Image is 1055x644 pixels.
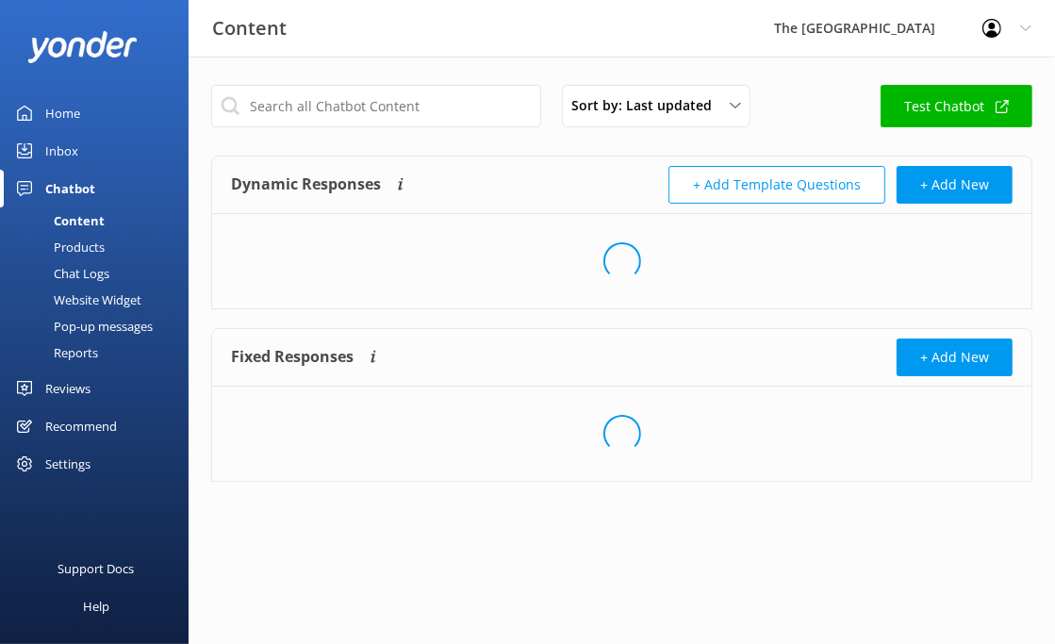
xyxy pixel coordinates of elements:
[45,132,78,170] div: Inbox
[45,445,91,483] div: Settings
[11,287,141,313] div: Website Widget
[83,587,109,625] div: Help
[231,166,381,204] h4: Dynamic Responses
[11,313,153,339] div: Pop-up messages
[58,550,135,587] div: Support Docs
[11,260,109,287] div: Chat Logs
[571,95,723,116] span: Sort by: Last updated
[45,94,80,132] div: Home
[45,407,117,445] div: Recommend
[897,339,1013,376] button: + Add New
[668,166,885,204] button: + Add Template Questions
[897,166,1013,204] button: + Add New
[212,13,287,43] h3: Content
[11,339,98,366] div: Reports
[45,370,91,407] div: Reviews
[11,313,189,339] a: Pop-up messages
[11,339,189,366] a: Reports
[11,207,189,234] a: Content
[211,85,541,127] input: Search all Chatbot Content
[11,287,189,313] a: Website Widget
[28,31,137,62] img: yonder-white-logo.png
[11,234,105,260] div: Products
[45,170,95,207] div: Chatbot
[11,207,105,234] div: Content
[11,234,189,260] a: Products
[11,260,189,287] a: Chat Logs
[231,339,354,376] h4: Fixed Responses
[881,85,1032,127] a: Test Chatbot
